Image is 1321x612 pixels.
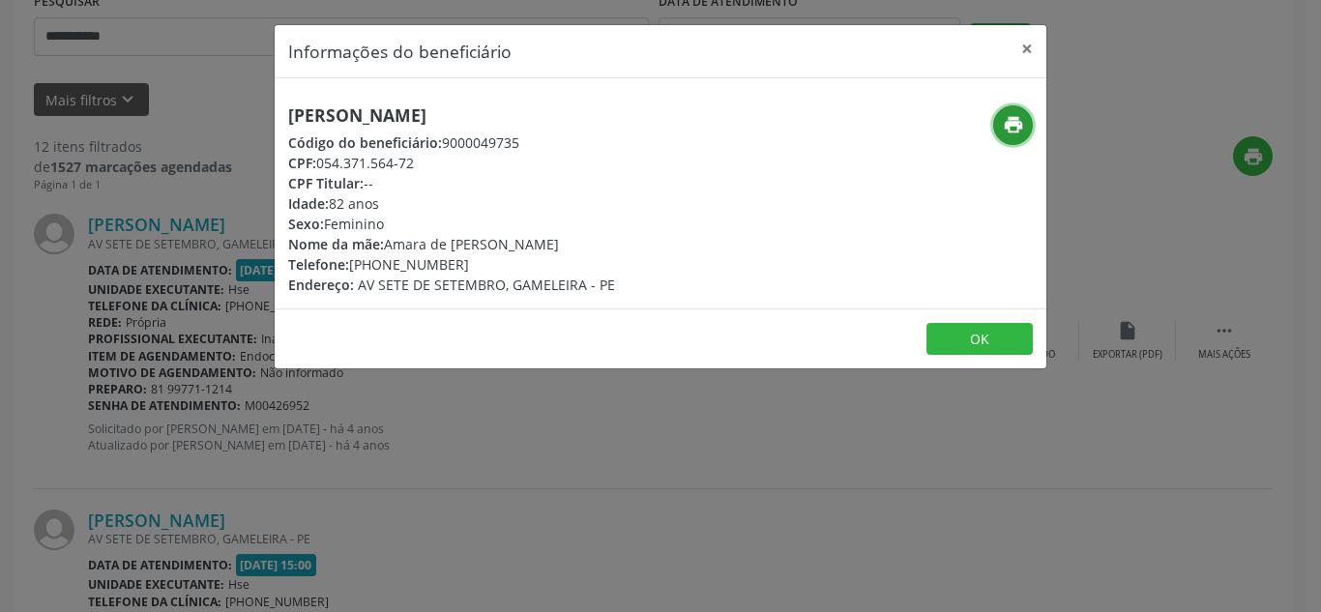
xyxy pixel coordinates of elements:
[288,254,615,275] div: [PHONE_NUMBER]
[288,255,349,274] span: Telefone:
[288,39,512,64] h5: Informações do beneficiário
[288,276,354,294] span: Endereço:
[288,174,364,192] span: CPF Titular:
[288,105,615,126] h5: [PERSON_NAME]
[288,215,324,233] span: Sexo:
[358,276,615,294] span: AV SETE DE SETEMBRO, GAMELEIRA - PE
[288,214,615,234] div: Feminino
[288,132,615,153] div: 9000049735
[288,173,615,193] div: --
[288,194,329,213] span: Idade:
[288,133,442,152] span: Código do beneficiário:
[926,323,1033,356] button: OK
[1003,114,1024,135] i: print
[288,235,384,253] span: Nome da mãe:
[288,153,615,173] div: 054.371.564-72
[993,105,1033,145] button: print
[288,154,316,172] span: CPF:
[288,193,615,214] div: 82 anos
[1008,25,1046,73] button: Close
[288,234,615,254] div: Amara de [PERSON_NAME]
